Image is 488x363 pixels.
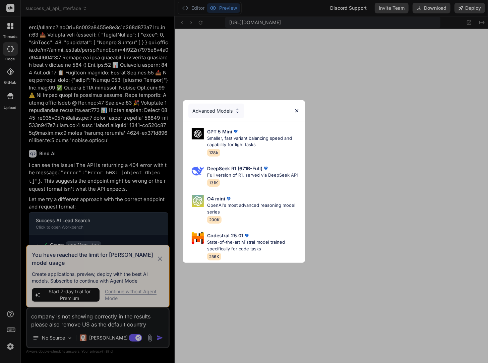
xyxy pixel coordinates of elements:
img: premium [262,165,269,172]
p: OpenAI's most advanced reasoning model series [207,202,300,215]
p: Codestral 25.01 [207,232,243,239]
img: Pick Models [235,108,240,114]
p: DeepSeek R1 (671B-Full) [207,165,262,172]
p: Full version of R1, served via DeepSeek API [207,172,298,179]
p: O4 mini [207,195,225,202]
p: State-of-the-art Mistral model trained specifically for code tasks [207,239,300,252]
img: close [294,108,300,114]
span: 200K [207,216,222,224]
img: premium [225,195,232,202]
div: Advanced Models [188,104,244,118]
img: premium [243,232,250,239]
img: Pick Models [192,195,204,207]
span: 256K [207,253,221,260]
img: Pick Models [192,128,204,140]
p: GPT 5 Mini [207,128,232,135]
img: Pick Models [192,165,204,177]
img: premium [232,128,239,135]
span: 131K [207,179,220,187]
span: 128k [207,149,220,157]
p: Smaller, fast variant balancing speed and capability for light tasks [207,135,300,148]
img: Pick Models [192,232,204,244]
